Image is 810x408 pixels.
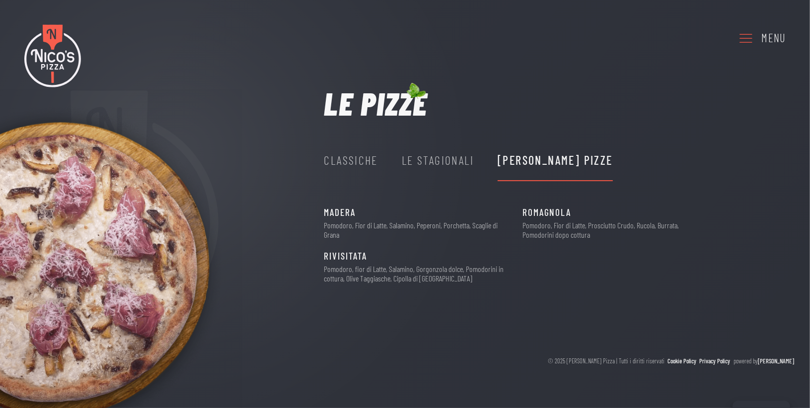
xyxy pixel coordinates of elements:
p: Pomodoro, Fior di Latte, Salamino, Peperoni, Porchetta, Scaglie di Grana [324,220,506,239]
div: Le Stagionali [402,151,474,170]
span: RIVISITATA [324,249,367,264]
div: powered by [734,356,794,366]
a: [PERSON_NAME] [758,357,794,365]
p: Pomodoro, fior di Latte, Salamino, Gorgonzola dolce, Pomodorini in cottura, Olive Taggiasche, Cip... [324,264,506,283]
a: Privacy Policy [700,356,731,366]
img: Nico's Pizza Logo Colori [24,24,81,87]
div: [PERSON_NAME] Pizze [498,151,613,170]
p: Pomodoro, Fior di Latte, Prosciutto Crudo, Rucola, Burrata, Pomodorini dopo cottura [522,220,705,239]
div: Menu [762,29,786,47]
div: © 2025 [PERSON_NAME] Pizza | Tutti i diritti riservati [548,356,664,366]
a: Menu [738,24,786,52]
span: MADERA [324,205,356,220]
span: ROMAGNOLA [522,205,571,220]
div: Classiche [324,151,378,170]
h1: Le pizze [324,87,427,119]
a: Cookie Policy [667,356,696,366]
